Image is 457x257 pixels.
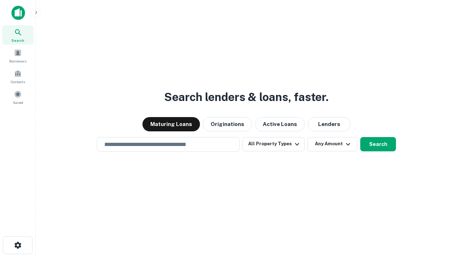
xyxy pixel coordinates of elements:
[2,25,34,45] a: Search
[11,79,25,85] span: Contacts
[13,100,23,105] span: Saved
[11,6,25,20] img: capitalize-icon.png
[2,46,34,65] a: Borrowers
[203,117,252,131] button: Originations
[2,67,34,86] a: Contacts
[421,177,457,211] iframe: Chat Widget
[142,117,200,131] button: Maturing Loans
[307,137,357,151] button: Any Amount
[308,117,351,131] button: Lenders
[2,87,34,107] a: Saved
[255,117,305,131] button: Active Loans
[11,37,24,43] span: Search
[360,137,396,151] button: Search
[9,58,26,64] span: Borrowers
[164,89,328,106] h3: Search lenders & loans, faster.
[242,137,305,151] button: All Property Types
